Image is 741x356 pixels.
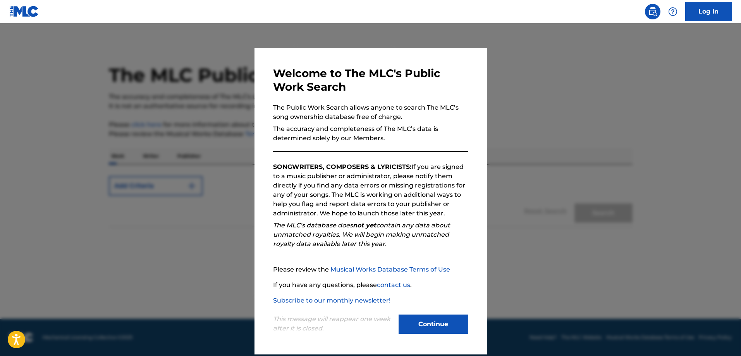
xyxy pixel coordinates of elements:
[353,222,376,229] strong: not yet
[273,67,468,94] h3: Welcome to The MLC's Public Work Search
[273,162,468,218] p: If you are signed to a music publisher or administrator, please notify them directly if you find ...
[399,315,468,334] button: Continue
[685,2,732,21] a: Log In
[273,124,468,143] p: The accuracy and completeness of The MLC’s data is determined solely by our Members.
[648,7,657,16] img: search
[330,266,450,273] a: Musical Works Database Terms of Use
[645,4,660,19] a: Public Search
[273,103,468,122] p: The Public Work Search allows anyone to search The MLC’s song ownership database free of charge.
[273,265,468,274] p: Please review the
[668,7,677,16] img: help
[273,163,411,170] strong: SONGWRITERS, COMPOSERS & LYRICISTS:
[273,297,390,304] a: Subscribe to our monthly newsletter!
[273,315,394,333] p: This message will reappear one week after it is closed.
[273,280,468,290] p: If you have any questions, please .
[665,4,681,19] div: Help
[9,6,39,17] img: MLC Logo
[377,281,410,289] a: contact us
[273,222,450,248] em: The MLC’s database does contain any data about unmatched royalties. We will begin making unmatche...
